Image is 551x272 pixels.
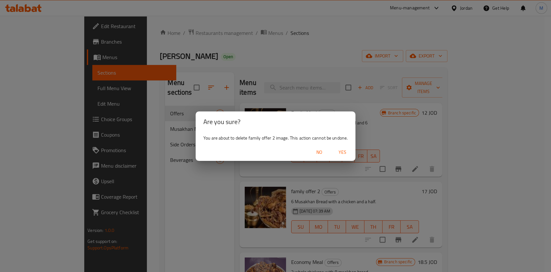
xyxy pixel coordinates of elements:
[311,148,327,156] span: No
[203,117,348,127] h2: Are you sure?
[309,146,330,158] button: No
[196,132,355,144] div: You are about to delete family offer 2 image. This action cannot be undone.
[335,148,350,156] span: Yes
[332,146,353,158] button: Yes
